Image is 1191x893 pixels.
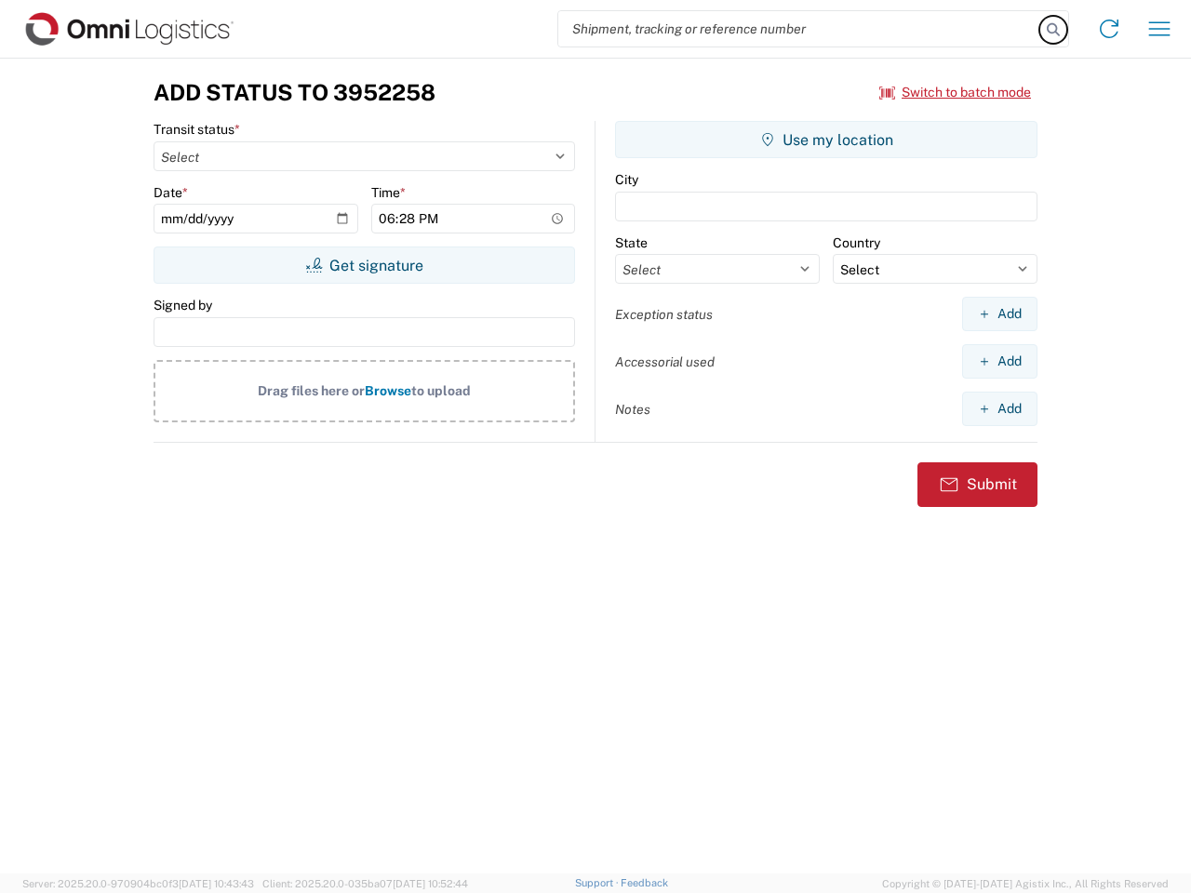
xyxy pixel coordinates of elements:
[22,878,254,889] span: Server: 2025.20.0-970904bc0f3
[154,184,188,201] label: Date
[393,878,468,889] span: [DATE] 10:52:44
[615,234,648,251] label: State
[179,878,254,889] span: [DATE] 10:43:43
[258,383,365,398] span: Drag files here or
[365,383,411,398] span: Browse
[558,11,1040,47] input: Shipment, tracking or reference number
[962,297,1037,331] button: Add
[615,353,715,370] label: Accessorial used
[411,383,471,398] span: to upload
[575,877,622,888] a: Support
[962,392,1037,426] button: Add
[962,344,1037,379] button: Add
[262,878,468,889] span: Client: 2025.20.0-035ba07
[879,77,1031,108] button: Switch to batch mode
[154,121,240,138] label: Transit status
[882,875,1169,892] span: Copyright © [DATE]-[DATE] Agistix Inc., All Rights Reserved
[615,306,713,323] label: Exception status
[154,79,435,106] h3: Add Status to 3952258
[615,121,1037,158] button: Use my location
[917,462,1037,507] button: Submit
[615,401,650,418] label: Notes
[371,184,406,201] label: Time
[621,877,668,888] a: Feedback
[615,171,638,188] label: City
[154,297,212,313] label: Signed by
[833,234,880,251] label: Country
[154,247,575,284] button: Get signature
